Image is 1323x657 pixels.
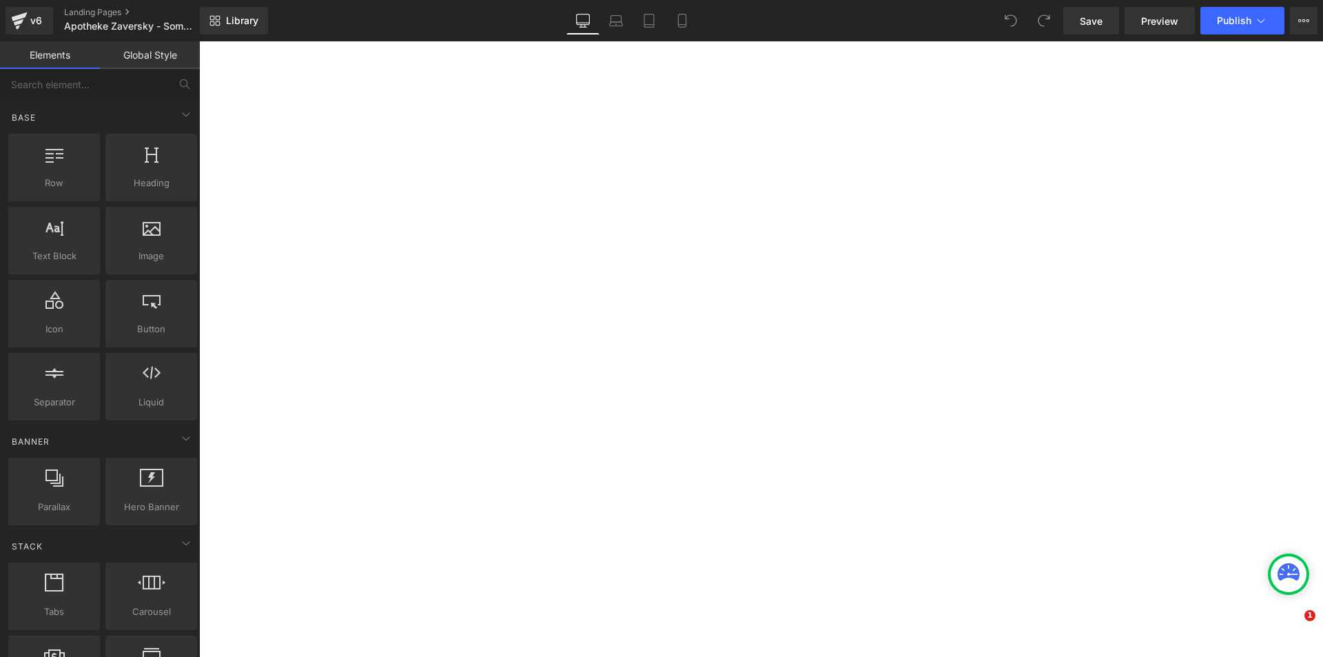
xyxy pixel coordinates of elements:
span: Row [12,176,96,190]
span: Image [110,249,193,263]
span: Save [1080,14,1102,28]
span: Stack [10,540,44,553]
span: Liquid [110,395,193,410]
span: Library [226,14,258,27]
span: Icon [12,322,96,336]
span: Carousel [110,605,193,619]
span: 1 [1304,610,1315,621]
div: v6 [28,12,45,30]
a: Laptop [599,7,633,34]
span: Heading [110,176,193,190]
iframe: Intercom live chat [1276,610,1309,643]
span: Preview [1141,14,1178,28]
a: Preview [1125,7,1195,34]
span: Text Block [12,249,96,263]
span: Parallax [12,500,96,514]
span: Separator [12,395,96,410]
span: Hero Banner [110,500,193,514]
span: Apotheke Zaversky - SommerSale 2025 [64,21,196,32]
span: Publish [1217,15,1251,26]
a: Global Style [100,41,200,69]
a: New Library [200,7,268,34]
button: More [1290,7,1317,34]
button: Publish [1200,7,1284,34]
span: Tabs [12,605,96,619]
span: Button [110,322,193,336]
a: Tablet [633,7,666,34]
a: Desktop [566,7,599,34]
a: Landing Pages [64,7,223,18]
a: v6 [6,7,53,34]
a: Mobile [666,7,699,34]
span: Base [10,111,37,124]
button: Undo [997,7,1025,34]
span: Banner [10,435,51,448]
button: Redo [1030,7,1058,34]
